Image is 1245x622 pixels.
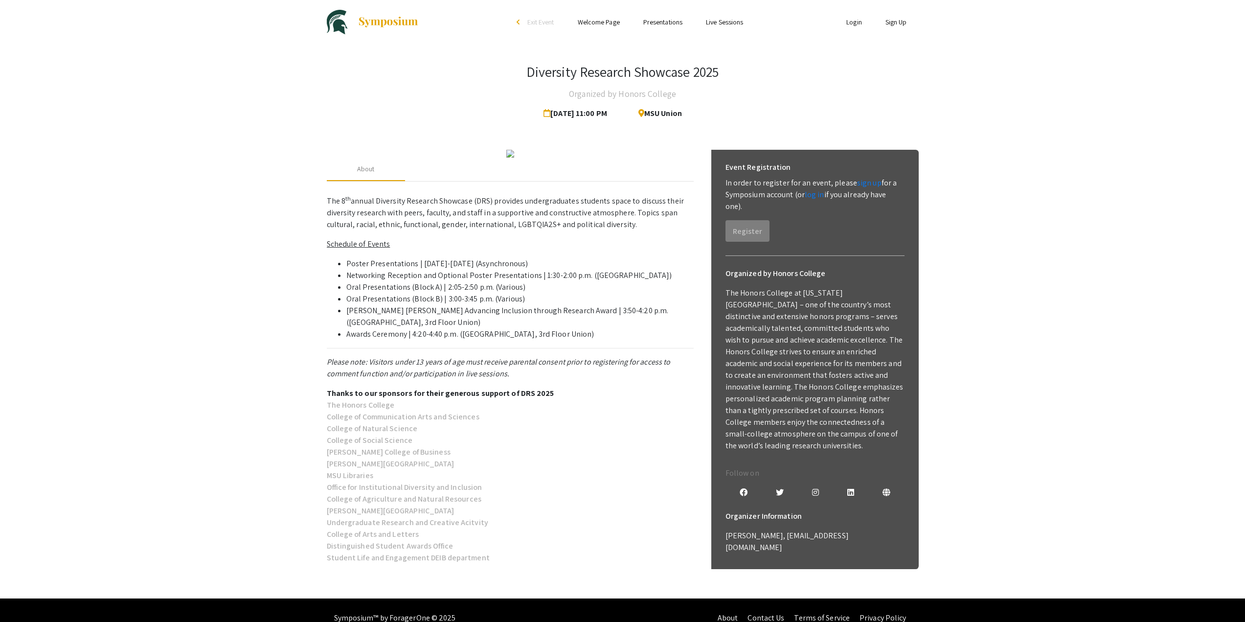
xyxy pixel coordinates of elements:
[327,540,453,552] p: Distinguished Student Awards Office
[643,18,682,26] a: Presentations
[358,16,419,28] img: Symposium by ForagerOne
[327,423,418,435] p: College of Natural Science
[578,18,620,26] a: Welcome Page
[725,220,770,242] button: Register
[327,195,694,230] p: The 8 annual Diversity Research Showcase (DRS) provides undergraduates students space to discuss ...
[327,10,348,34] img: Diversity Research Showcase 2025
[543,104,611,123] span: [DATE] 11:00 PM
[327,239,390,249] u: Schedule of Events
[725,158,791,177] h6: Event Registration
[346,258,694,270] li: Poster Presentations | [DATE]-[DATE] (Asynchronous)
[357,164,375,174] div: About
[327,505,454,517] p: [PERSON_NAME][GEOGRAPHIC_DATA]
[327,388,694,399] p: Thanks to our sponsors for their generous support of DRS 2025
[327,10,419,34] a: Diversity Research Showcase 2025
[805,189,824,200] a: log in
[527,18,554,26] span: Exit Event
[327,399,395,411] p: The Honors College
[327,357,671,379] em: Please note: Visitors under 13 years of age must receive parental consent prior to registering fo...
[346,270,694,281] li: Networking Reception and Optional Poster Presentations | 1:30-2:00 p.m. ([GEOGRAPHIC_DATA])
[346,305,694,328] li: [PERSON_NAME] [PERSON_NAME] Advancing Inclusion through Research Award | 3:50-4:20 p.m. ([GEOGRAP...
[346,281,694,293] li: Oral Presentations (Block A) | 2:05-2:50 p.m. (Various)
[327,517,488,529] p: Undergraduate Research and Creative Acitvity
[725,177,905,212] p: In order to register for an event, please for a Symposium account (or if you already have one).
[327,529,419,540] p: College of Arts and Letters
[506,150,514,158] img: ea0c031c-bd27-4450-b582-90f4f51f05f0.png
[346,328,694,340] li: Awards Ceremony | 4:20-4:40 p.m. ([GEOGRAPHIC_DATA], 3rd Floor Union)
[327,470,373,482] p: MSU Libraries
[327,552,490,564] p: Student Life and Engagement DEIB department
[725,264,905,283] h6: Organized by Honors College
[725,467,905,479] p: Follow on
[569,84,676,104] h4: Organized by Honors College
[526,64,719,80] h3: Diversity Research Showcase 2025
[345,195,351,202] sup: th
[7,578,42,615] iframe: Chat
[846,18,862,26] a: Login
[327,493,481,505] p: College of Agriculture and Natural Resources
[327,411,479,423] p: College of Communication Arts and Sciences
[725,507,905,526] h6: Organizer Information
[327,446,451,458] p: [PERSON_NAME] College of Business
[885,18,907,26] a: Sign Up
[631,104,682,123] span: MSU Union
[327,458,454,470] p: [PERSON_NAME][GEOGRAPHIC_DATA]
[725,530,905,553] p: [PERSON_NAME], [EMAIL_ADDRESS][DOMAIN_NAME]
[346,293,694,305] li: Oral Presentations (Block B) | 3:00-3:45 p.m. (Various)
[327,482,482,493] p: Office for Institutional Diversity and Inclusion
[517,19,522,25] div: arrow_back_ios
[706,18,743,26] a: Live Sessions
[857,178,882,188] a: sign up
[327,435,413,446] p: College of Social Science
[725,287,905,452] p: The Honors College at [US_STATE][GEOGRAPHIC_DATA] – one of the country’s most distinctive and ext...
